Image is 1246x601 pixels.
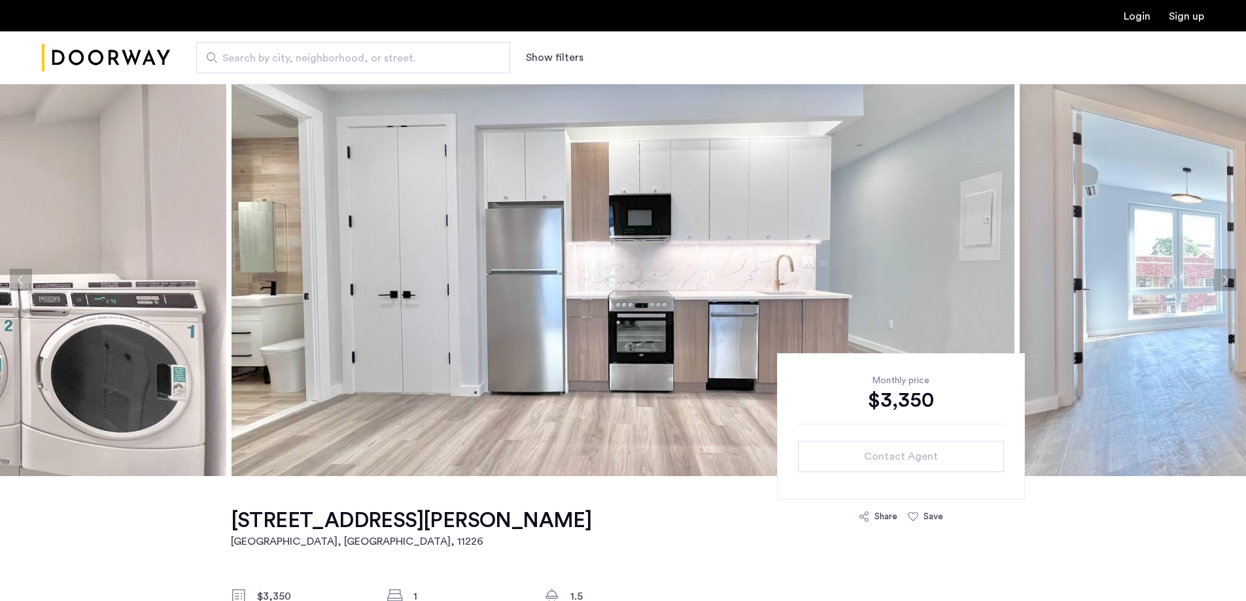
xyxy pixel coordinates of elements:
[222,50,474,66] span: Search by city, neighborhood, or street.
[232,84,1014,476] img: apartment
[798,387,1004,413] div: $3,350
[231,507,592,534] h1: [STREET_ADDRESS][PERSON_NAME]
[42,33,170,82] a: Cazamio Logo
[42,33,170,82] img: logo
[798,441,1004,472] button: button
[1214,269,1236,291] button: Next apartment
[231,507,592,549] a: [STREET_ADDRESS][PERSON_NAME][GEOGRAPHIC_DATA], [GEOGRAPHIC_DATA], 11226
[798,374,1004,387] div: Monthly price
[864,449,938,464] span: Contact Agent
[526,50,583,65] button: Show or hide filters
[10,269,32,291] button: Previous apartment
[874,510,897,523] div: Share
[924,510,943,523] div: Save
[231,534,592,549] h2: [GEOGRAPHIC_DATA], [GEOGRAPHIC_DATA] , 11226
[1124,11,1151,22] a: Login
[196,42,510,73] input: Apartment Search
[1169,11,1204,22] a: Registration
